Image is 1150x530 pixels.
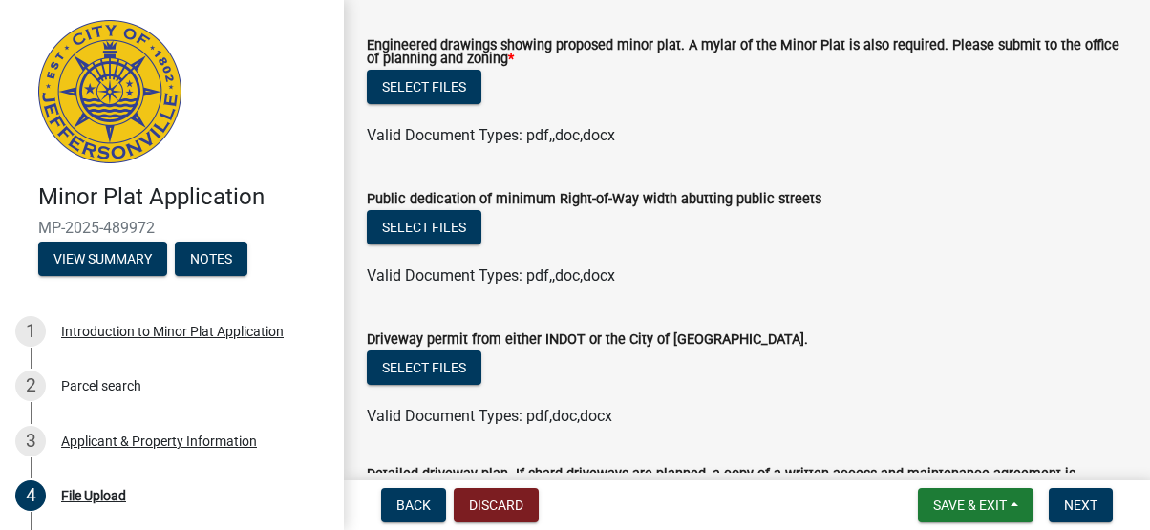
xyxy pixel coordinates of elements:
button: Back [381,488,446,522]
button: Select files [367,70,481,104]
button: Discard [454,488,539,522]
button: Select files [367,210,481,244]
button: View Summary [38,242,167,276]
span: Valid Document Types: pdf,doc,docx [367,407,612,425]
button: Notes [175,242,247,276]
button: Save & Exit [918,488,1033,522]
span: Valid Document Types: pdf,,doc,docx [367,126,615,144]
wm-modal-confirm: Summary [38,252,167,267]
label: Engineered drawings showing proposed minor plat. A mylar of the Minor Plat is also required. Plea... [367,39,1127,67]
label: Driveway permit from either INDOT or the City of [GEOGRAPHIC_DATA]. [367,333,808,347]
button: Next [1049,488,1113,522]
h4: Minor Plat Application [38,183,329,211]
div: 4 [15,480,46,511]
div: 3 [15,426,46,456]
div: 1 [15,316,46,347]
label: Public dedication of minimum Right-of-Way width abutting public streets [367,193,821,206]
span: Next [1064,498,1097,513]
div: Parcel search [61,379,141,392]
div: Introduction to Minor Plat Application [61,325,284,338]
img: City of Jeffersonville, Indiana [38,20,181,163]
div: Applicant & Property Information [61,435,257,448]
span: Valid Document Types: pdf,,doc,docx [367,266,615,285]
div: File Upload [61,489,126,502]
wm-modal-confirm: Notes [175,252,247,267]
span: MP-2025-489972 [38,219,306,237]
div: 2 [15,371,46,401]
button: Select files [367,350,481,385]
label: Detailed driveway plan. If shard driveways are planned, a copy of a written access and maintenanc... [367,468,1127,496]
span: Save & Exit [933,498,1007,513]
span: Back [396,498,431,513]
